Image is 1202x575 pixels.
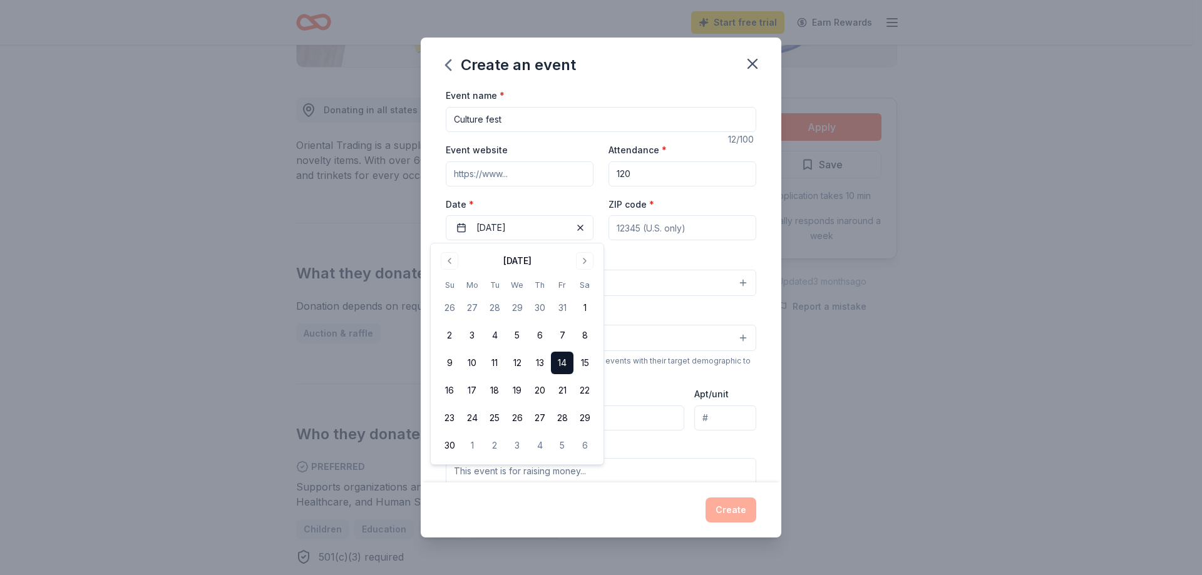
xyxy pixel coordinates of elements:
[528,278,551,292] th: Thursday
[573,379,596,402] button: 22
[446,55,576,75] div: Create an event
[528,407,551,429] button: 27
[461,352,483,374] button: 10
[728,132,756,147] div: 12 /100
[461,379,483,402] button: 17
[446,89,505,102] label: Event name
[528,297,551,319] button: 30
[609,161,756,186] input: 20
[528,379,551,402] button: 20
[609,215,756,240] input: 12345 (U.S. only)
[573,278,596,292] th: Saturday
[694,405,756,430] input: #
[446,161,593,186] input: https://www...
[446,107,756,132] input: Spring Fundraiser
[438,278,461,292] th: Sunday
[483,352,506,374] button: 11
[438,324,461,347] button: 2
[483,297,506,319] button: 28
[483,324,506,347] button: 4
[461,324,483,347] button: 3
[503,253,532,268] div: [DATE]
[609,144,667,156] label: Attendance
[446,144,508,156] label: Event website
[551,352,573,374] button: 14
[576,252,593,270] button: Go to next month
[483,434,506,457] button: 2
[551,434,573,457] button: 5
[551,407,573,429] button: 28
[551,324,573,347] button: 7
[573,297,596,319] button: 1
[528,352,551,374] button: 13
[528,324,551,347] button: 6
[446,198,593,211] label: Date
[438,379,461,402] button: 16
[528,434,551,457] button: 4
[506,352,528,374] button: 12
[551,278,573,292] th: Friday
[483,379,506,402] button: 18
[461,297,483,319] button: 27
[461,434,483,457] button: 1
[573,434,596,457] button: 6
[461,407,483,429] button: 24
[483,407,506,429] button: 25
[573,407,596,429] button: 29
[506,278,528,292] th: Wednesday
[573,324,596,347] button: 8
[438,434,461,457] button: 30
[609,198,654,211] label: ZIP code
[573,352,596,374] button: 15
[438,407,461,429] button: 23
[461,278,483,292] th: Monday
[506,407,528,429] button: 26
[506,379,528,402] button: 19
[551,297,573,319] button: 31
[441,252,458,270] button: Go to previous month
[506,297,528,319] button: 29
[438,352,461,374] button: 9
[438,297,461,319] button: 26
[483,278,506,292] th: Tuesday
[551,379,573,402] button: 21
[694,388,729,400] label: Apt/unit
[446,215,593,240] button: [DATE]
[506,434,528,457] button: 3
[506,324,528,347] button: 5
